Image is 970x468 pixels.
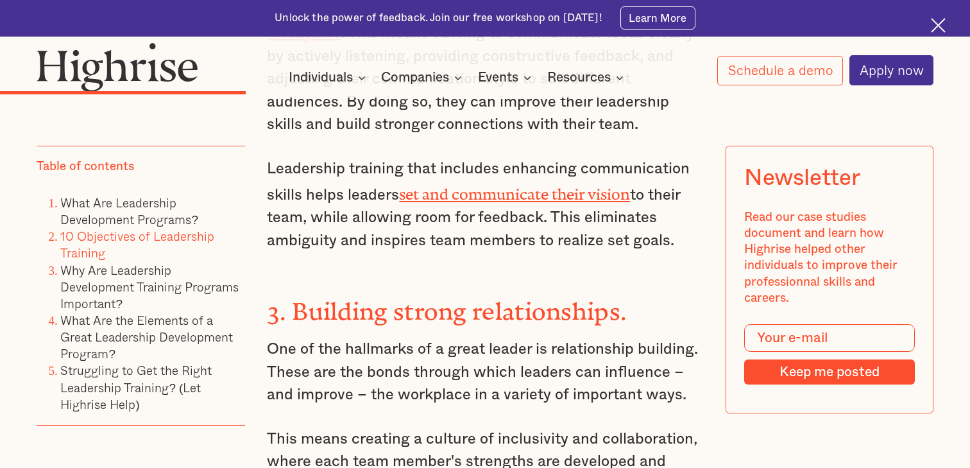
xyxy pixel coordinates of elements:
div: Newsletter [744,164,860,191]
a: set and communicate their vision [399,186,630,195]
div: Table of contents [37,159,134,175]
input: Keep me posted [744,359,915,385]
p: One of the hallmarks of a great leader is relationship building. These are the bonds through whic... [267,338,702,406]
a: What Are the Elements of a Great Leadership Development Program? [60,311,233,363]
div: Read our case studies document and learn how Highrise helped other individuals to improve their p... [744,209,915,306]
form: Modal Form [744,324,915,385]
a: Apply now [849,55,934,85]
div: Companies [381,70,449,85]
p: Leadership training that includes enhancing communication skills helps leaders to their team, whi... [267,158,702,253]
strong: 3. Building strong relationships. [267,297,627,313]
div: Events [478,70,518,85]
a: Why Are Leadership Development Training Programs Important? [60,260,239,312]
img: Highrise logo [37,42,199,91]
div: Individuals [289,70,370,85]
div: Resources [547,70,611,85]
a: Learn More [620,6,695,30]
div: Events [478,70,535,85]
a: Schedule a demo [717,56,843,85]
a: 10 Objectives of Leadership Training [60,227,214,262]
div: Individuals [289,70,353,85]
img: Cross icon [931,18,946,33]
div: Unlock the power of feedback. Join our free workshop on [DATE]! [275,11,602,25]
div: Companies [381,70,466,85]
a: What Are Leadership Development Programs? [60,193,198,229]
a: Struggling to Get the Right Leadership Training? (Let Highrise Help) [60,361,212,413]
input: Your e-mail [744,324,915,352]
div: Resources [547,70,627,85]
